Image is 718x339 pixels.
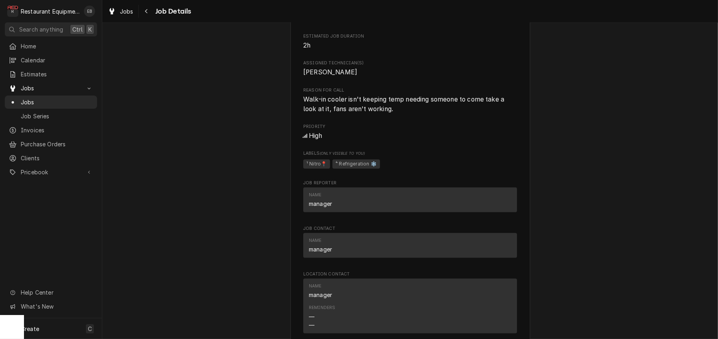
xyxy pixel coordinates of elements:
a: Go to Jobs [5,82,97,95]
div: Job Reporter List [303,187,517,215]
span: Calendar [21,56,93,64]
div: manager [309,291,332,299]
span: Home [21,42,93,50]
div: Reminders [309,305,335,329]
span: Labels [303,150,517,157]
div: Job Reporter [303,180,517,216]
span: C [88,325,92,333]
div: Reason For Call [303,87,517,114]
span: Clients [21,154,93,162]
div: Emily Bird's Avatar [84,6,95,17]
div: Location Contact List [303,279,517,337]
div: manager [309,199,332,208]
span: ⁴ Refrigeration ❄️ [332,160,380,169]
span: Create [21,325,39,332]
span: ¹ Nitro📍 [303,160,330,169]
span: 2h [303,42,310,49]
a: Jobs [105,5,137,18]
div: Name [309,237,322,244]
div: Restaurant Equipment Diagnostics [21,7,80,16]
div: Name [309,192,332,208]
span: Job Series [21,112,93,120]
div: Name [309,192,322,198]
span: Job Details [153,6,191,17]
div: Priority [303,124,517,141]
span: Assigned Technician(s) [303,60,517,66]
span: What's New [21,302,92,311]
a: Calendar [5,54,97,67]
span: Invoices [21,126,93,134]
a: Invoices [5,124,97,137]
div: [object Object] [303,150,517,170]
span: Location Contact [303,271,517,277]
div: Reminders [309,305,335,311]
span: Estimated Job Duration [303,41,517,50]
a: Purchase Orders [5,138,97,151]
span: [object Object] [303,158,517,170]
span: Jobs [120,7,133,16]
div: — [309,321,314,329]
div: Job Contact [303,225,517,261]
span: Pricebook [21,168,81,176]
span: Priority [303,131,517,141]
a: Go to What's New [5,300,97,313]
span: Job Reporter [303,180,517,186]
span: Ctrl [72,25,83,34]
span: Priority [303,124,517,130]
span: Reason For Call [303,87,517,94]
div: High [303,131,517,141]
a: Jobs [5,96,97,109]
span: [PERSON_NAME] [303,68,357,76]
span: Purchase Orders [21,140,93,148]
span: Jobs [21,84,81,92]
span: Reason For Call [303,95,517,114]
span: Help Center [21,288,92,297]
span: Estimated Job Duration [303,33,517,40]
span: Jobs [21,98,93,106]
div: Name [309,283,322,289]
div: Contact [303,279,517,333]
span: Assigned Technician(s) [303,68,517,77]
div: — [309,313,314,321]
span: Job Contact [303,225,517,232]
a: Go to Pricebook [5,166,97,179]
div: Location Contact [303,271,517,337]
span: Estimates [21,70,93,78]
div: EB [84,6,95,17]
a: Clients [5,152,97,165]
a: Go to Help Center [5,286,97,299]
span: K [88,25,92,34]
div: Contact [303,233,517,257]
div: Contact [303,187,517,212]
a: Home [5,40,97,53]
div: R [7,6,18,17]
span: (Only Visible to You) [320,151,365,156]
div: Assigned Technician(s) [303,60,517,77]
span: Search anything [19,25,63,34]
div: Estimated Job Duration [303,33,517,50]
a: Job Series [5,110,97,123]
div: manager [309,245,332,253]
button: Search anythingCtrlK [5,22,97,36]
button: Navigate back [140,5,153,18]
div: Job Contact List [303,233,517,261]
div: Name [309,283,332,299]
span: Walk-in cooler isn't keeping temp needing someone to come take a look at it, fans aren't working. [303,96,506,113]
div: Restaurant Equipment Diagnostics's Avatar [7,6,18,17]
div: Name [309,237,332,253]
a: Estimates [5,68,97,81]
